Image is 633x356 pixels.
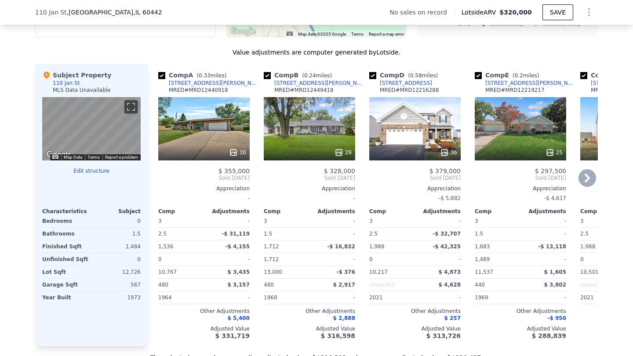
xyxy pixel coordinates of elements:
[42,228,90,240] div: Bathrooms
[490,22,524,27] text: Selected Comp
[204,208,250,215] div: Adjustments
[158,282,168,288] span: 480
[522,215,566,227] div: -
[193,73,230,79] span: ( miles)
[35,48,598,57] div: Value adjustments are computer generated by Lotside .
[369,291,413,304] div: 2021
[158,325,250,332] div: Adjusted Value
[311,228,355,240] div: -
[87,155,100,160] a: Terms (opens in new tab)
[264,243,279,250] span: 1,712
[274,87,334,94] div: MRED # MRD12449418
[417,253,461,265] div: -
[439,195,461,201] span: -$ 5,882
[124,100,138,113] button: Toggle fullscreen view
[311,291,355,304] div: -
[380,87,439,94] div: MRED # MRD12216288
[499,9,532,16] span: $320,000
[475,269,493,275] span: 11,537
[426,332,461,339] span: $ 313,726
[404,73,441,79] span: ( miles)
[457,22,470,27] text: 60442
[229,26,258,37] a: Open this area in Google Maps (opens a new window)
[546,148,563,157] div: 25
[35,8,67,17] span: 110 Jan St
[369,80,432,87] a: [STREET_ADDRESS]
[169,80,260,87] div: [STREET_ADDRESS][PERSON_NAME]
[53,80,80,87] div: 110 Jan St
[544,195,566,201] span: -$ 4,617
[158,256,162,262] span: 0
[226,243,250,250] span: -$ 4,155
[298,32,346,36] span: Map data ©2025 Google
[475,308,566,315] div: Other Adjustments
[158,228,202,240] div: 2.5
[133,9,162,16] span: , IL 60442
[415,208,461,215] div: Adjustments
[93,279,141,291] div: 567
[433,231,461,237] span: -$ 32,707
[52,155,58,159] button: Keyboard shortcuts
[264,71,335,80] div: Comp B
[580,4,598,21] button: Show Options
[580,279,624,291] div: Unspecified
[444,315,461,321] span: $ 257
[206,253,250,265] div: -
[475,282,485,288] span: 440
[42,279,90,291] div: Garage Sqft
[218,167,250,174] span: $ 355,000
[158,208,204,215] div: Comp
[264,256,279,262] span: 1,712
[369,279,413,291] div: Unspecified
[390,8,454,17] div: No sales on record
[228,282,250,288] span: $ 3,157
[417,215,461,227] div: -
[351,32,364,36] a: Terms (opens in new tab)
[93,215,141,227] div: 0
[410,73,422,79] span: 0.58
[509,73,542,79] span: ( miles)
[369,325,461,332] div: Adjusted Value
[42,71,111,80] div: Subject Property
[93,266,141,278] div: 12,726
[158,218,162,224] span: 3
[199,73,211,79] span: 0.33
[321,332,355,339] span: $ 316,598
[520,208,566,215] div: Adjustments
[369,308,461,315] div: Other Adjustments
[93,253,141,265] div: 0
[522,291,566,304] div: -
[522,253,566,265] div: -
[311,215,355,227] div: -
[42,97,141,160] div: Street View
[64,154,82,160] button: Map Data
[264,218,267,224] span: 3
[369,243,384,250] span: 1,988
[580,208,626,215] div: Comp
[417,291,461,304] div: -
[42,291,90,304] div: Year Built
[206,215,250,227] div: -
[264,185,355,192] div: Appreciation
[580,228,624,240] div: 2.5
[228,269,250,275] span: $ 3,435
[298,73,335,79] span: ( miles)
[336,269,355,275] span: -$ 376
[580,256,584,262] span: 0
[369,228,413,240] div: 2.5
[475,291,519,304] div: 1969
[475,185,566,192] div: Appreciation
[158,291,202,304] div: 1964
[333,315,355,321] span: $ 2,888
[311,253,355,265] div: -
[42,266,90,278] div: Lot Sqft
[287,32,293,36] button: Keyboard shortcuts
[580,218,584,224] span: 3
[515,73,523,79] span: 0.2
[93,240,141,253] div: 1,484
[93,291,141,304] div: 1973
[485,87,545,94] div: MRED # MRD12219217
[158,80,260,87] a: [STREET_ADDRESS][PERSON_NAME]
[67,8,162,17] span: , [GEOGRAPHIC_DATA]
[44,149,73,160] img: Google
